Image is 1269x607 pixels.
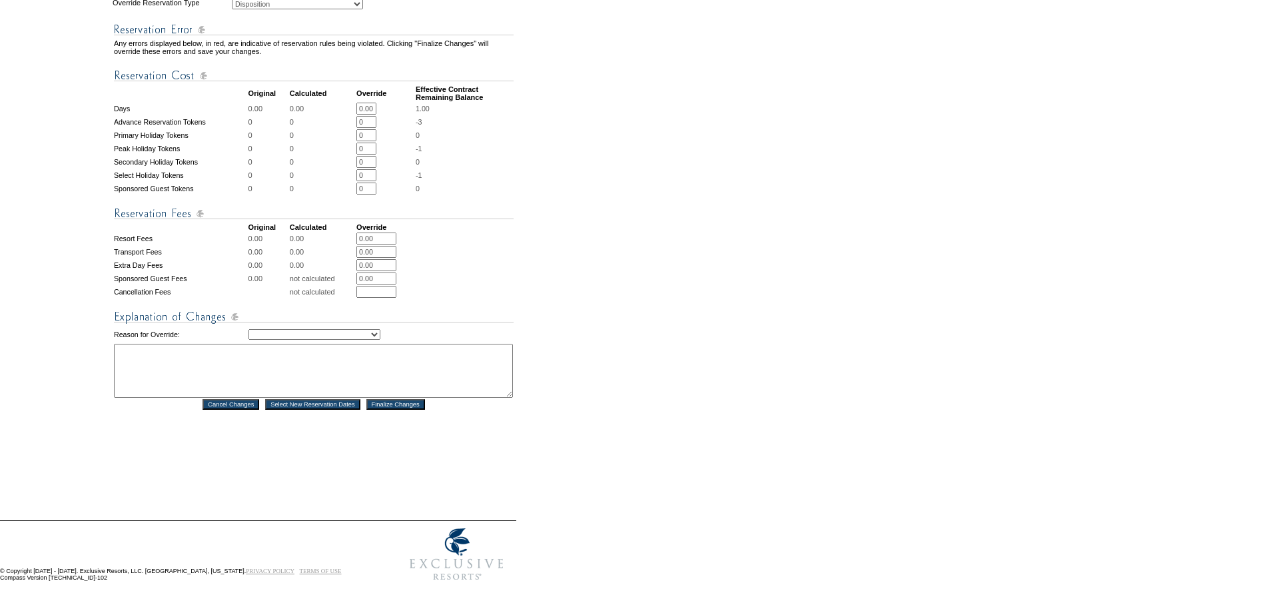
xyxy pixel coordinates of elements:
[265,399,360,410] input: Select New Reservation Dates
[290,286,355,298] td: not calculated
[248,116,288,128] td: 0
[248,223,288,231] td: Original
[356,85,414,101] td: Override
[416,158,420,166] span: 0
[114,143,247,155] td: Peak Holiday Tokens
[114,129,247,141] td: Primary Holiday Tokens
[248,129,288,141] td: 0
[248,156,288,168] td: 0
[248,143,288,155] td: 0
[203,399,259,410] input: Cancel Changes
[114,286,247,298] td: Cancellation Fees
[248,246,288,258] td: 0.00
[290,233,355,245] td: 0.00
[114,273,247,285] td: Sponsored Guest Fees
[416,185,420,193] span: 0
[416,171,422,179] span: -1
[248,273,288,285] td: 0.00
[246,568,294,574] a: PRIVACY POLICY
[114,39,514,55] td: Any errors displayed below, in red, are indicative of reservation rules being violated. Clicking ...
[248,169,288,181] td: 0
[416,145,422,153] span: -1
[290,143,355,155] td: 0
[114,103,247,115] td: Days
[248,183,288,195] td: 0
[290,85,355,101] td: Calculated
[114,183,247,195] td: Sponsored Guest Tokens
[366,399,425,410] input: Finalize Changes
[290,116,355,128] td: 0
[114,169,247,181] td: Select Holiday Tokens
[290,183,355,195] td: 0
[114,259,247,271] td: Extra Day Fees
[290,129,355,141] td: 0
[114,67,514,84] img: Reservation Cost
[416,105,430,113] span: 1.00
[114,116,247,128] td: Advance Reservation Tokens
[248,103,288,115] td: 0.00
[416,85,514,101] td: Effective Contract Remaining Balance
[300,568,342,574] a: TERMS OF USE
[248,233,288,245] td: 0.00
[290,273,355,285] td: not calculated
[114,326,247,342] td: Reason for Override:
[290,103,355,115] td: 0.00
[114,21,514,38] img: Reservation Errors
[248,85,288,101] td: Original
[248,259,288,271] td: 0.00
[290,246,355,258] td: 0.00
[290,259,355,271] td: 0.00
[114,246,247,258] td: Transport Fees
[290,223,355,231] td: Calculated
[114,156,247,168] td: Secondary Holiday Tokens
[356,223,414,231] td: Override
[397,521,516,588] img: Exclusive Resorts
[416,131,420,139] span: 0
[290,156,355,168] td: 0
[114,233,247,245] td: Resort Fees
[290,169,355,181] td: 0
[114,205,514,222] img: Reservation Fees
[416,118,422,126] span: -3
[114,308,514,325] img: Explanation of Changes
